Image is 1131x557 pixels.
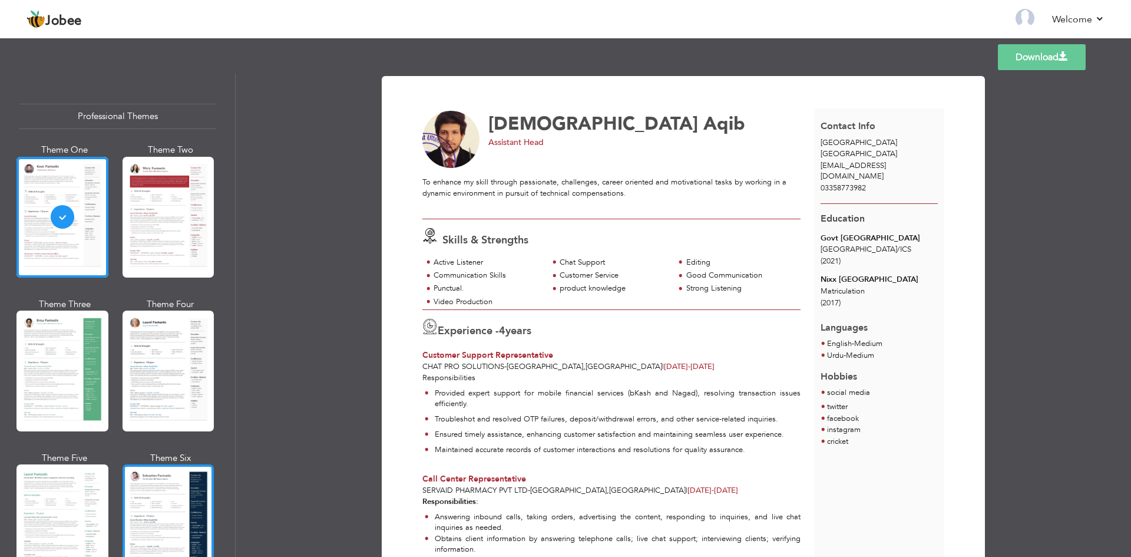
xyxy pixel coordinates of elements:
span: [GEOGRAPHIC_DATA] [821,149,897,159]
span: Call Center Representative [422,473,526,485]
span: Assistant Head [488,137,544,148]
span: Aqib [703,111,745,136]
a: Jobee [27,10,82,29]
span: instagram [827,424,861,435]
div: Theme Four [125,298,217,311]
div: Theme Six [125,452,217,464]
img: jobee.io [27,10,45,29]
span: - [688,361,690,372]
label: years [499,324,531,339]
div: Strong Listening [686,283,794,294]
div: Communication Skills [434,270,541,281]
span: - [844,350,846,361]
div: Video Production [434,296,541,308]
div: Active Listener [434,257,541,268]
span: Jobee [45,15,82,28]
div: Govt [GEOGRAPHIC_DATA] [821,233,938,244]
span: Servaid Pharmacy Pvt Ltd [422,485,528,496]
span: [GEOGRAPHIC_DATA] [530,485,607,496]
span: - [852,338,854,349]
span: English [827,338,852,349]
div: Theme Two [125,144,217,156]
span: [GEOGRAPHIC_DATA] ICS [821,244,911,255]
span: [GEOGRAPHIC_DATA] [507,361,583,372]
li: Medium [827,350,874,362]
span: twitter [827,401,848,412]
span: - [528,485,530,496]
span: social media [827,387,870,398]
img: Profile Img [1016,9,1034,28]
span: cricket [827,436,848,447]
div: Professional Themes [19,104,216,129]
div: To enhance my skill through passionate, challenges, career oriented and motivational tasks by wor... [422,177,801,210]
span: Experience - [438,324,499,338]
a: Welcome [1052,12,1104,27]
a: Download [998,44,1086,70]
span: - [712,485,714,496]
span: [DATE] [687,485,714,496]
span: [DATE] [664,361,715,372]
span: , [607,485,609,496]
span: 03358773982 [821,183,866,193]
span: , [583,361,586,372]
div: Theme One [19,144,111,156]
span: | [686,485,687,496]
li: Answering inbound calls, taking orders, advertising the content, responding to inquiries, and liv... [425,512,801,533]
li: Obtains client information by answering telephone calls; live chat support; interviewing clients;... [425,533,801,555]
p: Maintained accurate records of customer interactions and resolutions for quality assurance. [435,444,801,456]
div: Theme Five [19,452,111,464]
span: Urdu [827,350,844,361]
strong: Responsibilities: [422,496,478,507]
span: - [504,361,507,372]
li: Medium [827,338,882,350]
p: Responsibilities​​​​​​​ [422,373,801,384]
span: [GEOGRAPHIC_DATA] [821,137,897,148]
span: (2017) [821,298,841,308]
span: [EMAIL_ADDRESS][DOMAIN_NAME] [821,160,886,182]
span: (2021) [821,256,841,266]
div: Punctual. [434,283,541,294]
span: Education [821,212,865,225]
span: [DATE] [664,361,690,372]
span: [GEOGRAPHIC_DATA] [586,361,662,372]
span: [GEOGRAPHIC_DATA] [609,485,686,496]
div: Good Communication [686,270,794,281]
span: Chat Pro Solutions [422,361,504,372]
p: Provided expert support for mobile financial services (bKash and Nagad), resolving transaction is... [435,388,801,410]
span: Languages [821,312,868,335]
span: Contact Info [821,120,875,133]
span: Hobbies [821,370,857,383]
div: product knowledge [560,283,667,294]
div: Chat Support [560,257,667,268]
img: No image [422,111,480,169]
div: Nixx [GEOGRAPHIC_DATA] [821,274,938,285]
span: Matriculation [821,286,865,296]
span: [DATE] [687,485,738,496]
span: facebook [827,413,859,424]
div: Theme Three [19,298,111,311]
div: Customer Service [560,270,667,281]
p: ​​​​​​​Troubleshot and resolved OTP failures, deposit/withdrawal errors, and other service-relate... [435,414,801,425]
span: Customer Support Representative [422,350,553,361]
span: Skills & Strengths [442,233,528,248]
span: | [662,361,664,372]
div: Editing [686,257,794,268]
p: Ensured timely assistance, enhancing customer satisfaction and maintaining seamless user experience. [435,429,801,440]
span: [DEMOGRAPHIC_DATA] [488,111,698,136]
span: / [897,244,900,255]
span: 4 [499,324,505,338]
